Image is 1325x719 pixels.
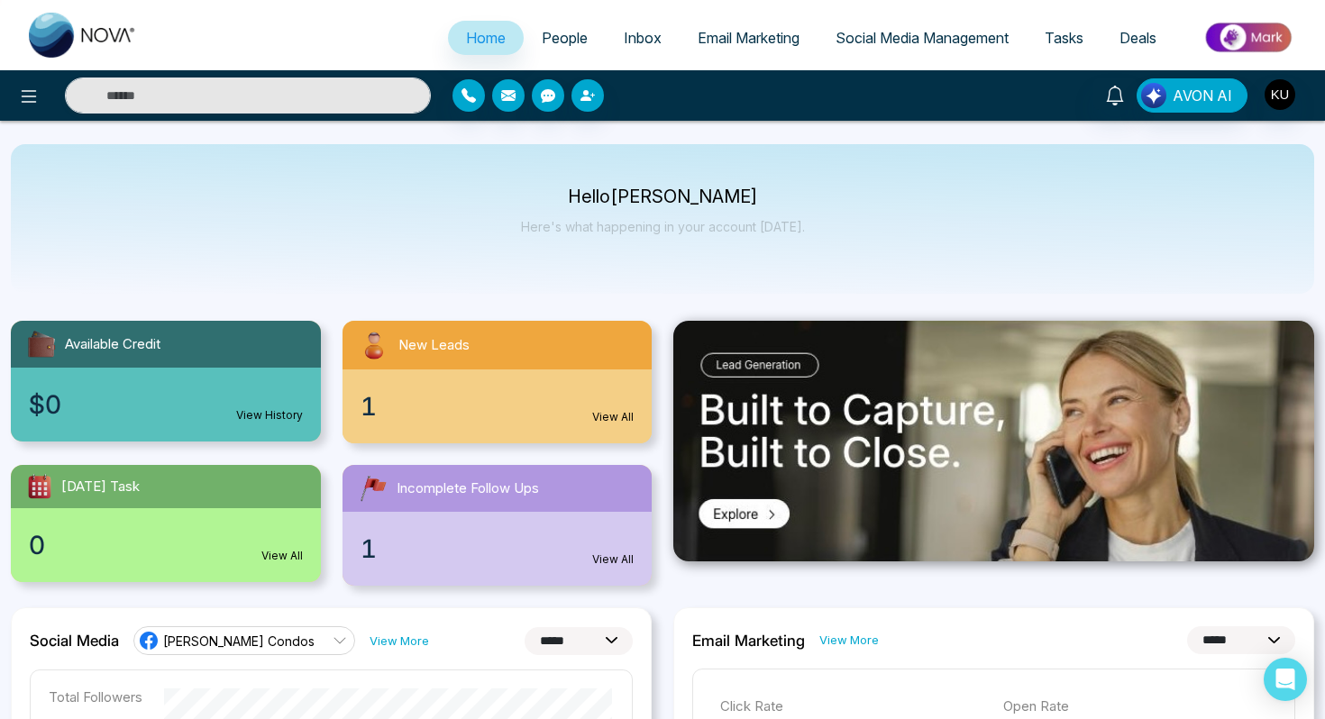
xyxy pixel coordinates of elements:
img: Market-place.gif [1183,17,1314,58]
a: New Leads1View All [332,321,663,443]
span: [DATE] Task [61,477,140,497]
a: Home [448,21,524,55]
p: Here's what happening in your account [DATE]. [521,219,805,234]
img: todayTask.svg [25,472,54,501]
span: $0 [29,386,61,423]
span: Incomplete Follow Ups [397,478,539,499]
p: Total Followers [49,688,142,705]
a: People [524,21,606,55]
span: [PERSON_NAME] Condos [163,633,315,650]
a: View History [236,407,303,423]
a: Email Marketing [680,21,818,55]
p: Click Rate [720,696,985,717]
a: Tasks [1027,21,1101,55]
h2: Email Marketing [692,632,805,650]
span: Home [466,29,506,47]
img: followUps.svg [357,472,389,505]
a: View All [592,409,634,425]
p: Open Rate [1003,696,1268,717]
span: Social Media Management [836,29,1009,47]
img: User Avatar [1265,79,1295,110]
h2: Social Media [30,632,119,650]
img: Lead Flow [1141,83,1166,108]
a: Deals [1101,21,1174,55]
a: View More [370,633,429,650]
span: People [542,29,588,47]
img: . [673,321,1314,561]
span: 1 [361,387,377,425]
img: availableCredit.svg [25,328,58,360]
span: 0 [29,526,45,564]
span: Email Marketing [698,29,800,47]
span: Available Credit [65,334,160,355]
a: Inbox [606,21,680,55]
button: AVON AI [1137,78,1247,113]
span: New Leads [398,335,470,356]
a: View More [819,632,879,649]
span: Deals [1119,29,1156,47]
span: Tasks [1045,29,1083,47]
div: Open Intercom Messenger [1264,658,1307,701]
a: View All [261,548,303,564]
a: View All [592,551,634,568]
img: Nova CRM Logo [29,13,137,58]
img: newLeads.svg [357,328,391,362]
p: Hello [PERSON_NAME] [521,189,805,205]
a: Social Media Management [818,21,1027,55]
span: AVON AI [1173,85,1232,106]
a: Incomplete Follow Ups1View All [332,465,663,586]
span: Inbox [624,29,662,47]
span: 1 [361,530,377,568]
